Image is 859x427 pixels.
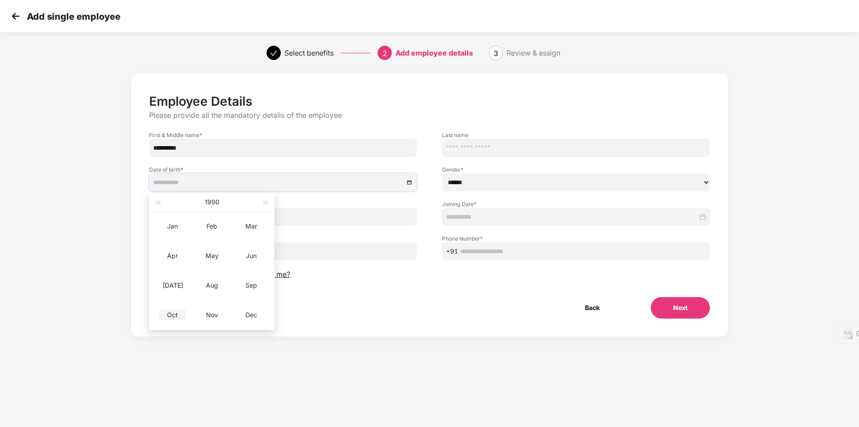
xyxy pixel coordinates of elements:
[238,310,265,320] div: Dec
[192,271,232,300] td: 1990-08
[198,250,225,261] div: May
[192,300,232,330] td: 1990-11
[198,221,225,232] div: Feb
[149,166,417,173] label: Date of birth
[9,9,22,23] img: svg+xml;base64,PHN2ZyB4bWxucz0iaHR0cDovL3d3dy53My5vcmcvMjAwMC9zdmciIHdpZHRoPSIzMCIgaGVpZ2h0PSIzMC...
[205,193,219,211] button: 1990
[149,94,710,109] p: Employee Details
[149,200,417,208] label: Employee ID
[153,241,192,271] td: 1990-04
[153,271,192,300] td: 1990-07
[149,111,710,120] p: Please provide all the mandatory details of the employee
[159,221,186,232] div: Jan
[238,250,265,261] div: Jun
[159,310,186,320] div: Oct
[232,241,271,271] td: 1990-06
[507,46,560,60] div: Review & assign
[27,11,120,22] p: Add single employee
[198,310,225,320] div: Nov
[563,297,622,319] button: Back
[270,50,277,57] span: check
[446,246,458,256] span: +91
[442,200,710,208] label: Joining Date
[494,49,498,58] span: 3
[153,300,192,330] td: 1990-10
[238,221,265,232] div: Mar
[395,46,473,60] div: Add employee details
[238,280,265,291] div: Sep
[382,49,387,58] span: 2
[284,46,334,60] div: Select benefits
[159,250,186,261] div: Apr
[442,235,710,242] label: Phone Number
[442,131,710,139] label: Last name
[159,280,186,291] div: [DATE]
[442,166,710,173] label: Gender
[232,211,271,241] td: 1990-03
[192,211,232,241] td: 1990-02
[232,300,271,330] td: 1990-12
[651,297,710,319] button: Next
[192,241,232,271] td: 1990-05
[198,280,225,291] div: Aug
[149,235,417,242] label: Email ID
[149,131,417,139] label: First & Middle name
[153,211,192,241] td: 1990-01
[232,271,271,300] td: 1990-09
